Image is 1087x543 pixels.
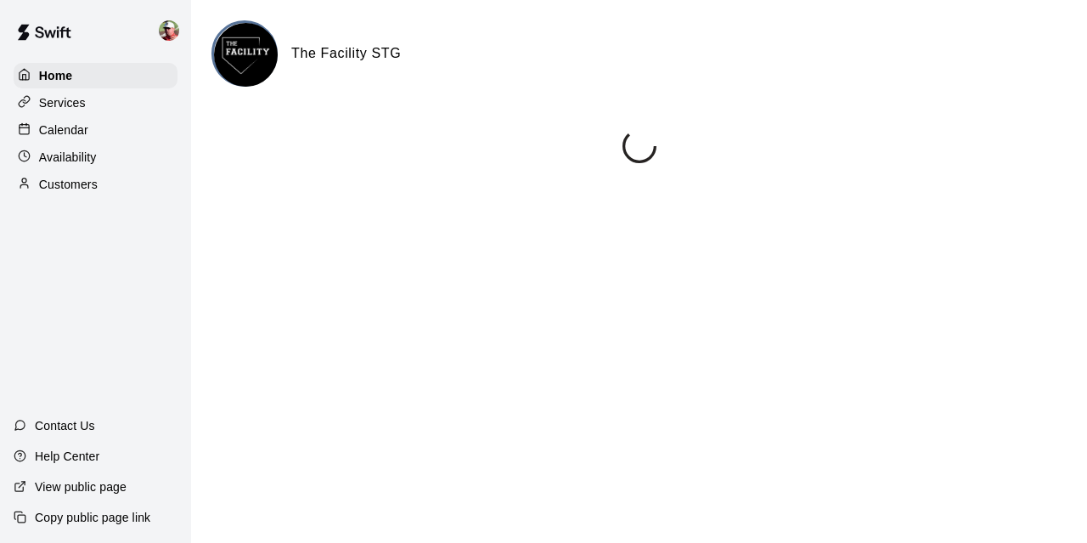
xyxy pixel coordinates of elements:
[14,117,177,143] a: Calendar
[35,478,127,495] p: View public page
[39,94,86,111] p: Services
[14,90,177,116] a: Services
[14,172,177,197] a: Customers
[291,42,401,65] h6: The Facility STG
[39,122,88,139] p: Calendar
[35,417,95,434] p: Contact Us
[35,448,99,465] p: Help Center
[214,23,278,87] img: The Facility STG logo
[155,14,191,48] div: Jeff Scholzen
[159,20,179,41] img: Jeff Scholzen
[14,144,177,170] a: Availability
[14,63,177,88] a: Home
[39,176,98,193] p: Customers
[39,149,97,166] p: Availability
[35,509,150,526] p: Copy public page link
[39,67,73,84] p: Home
